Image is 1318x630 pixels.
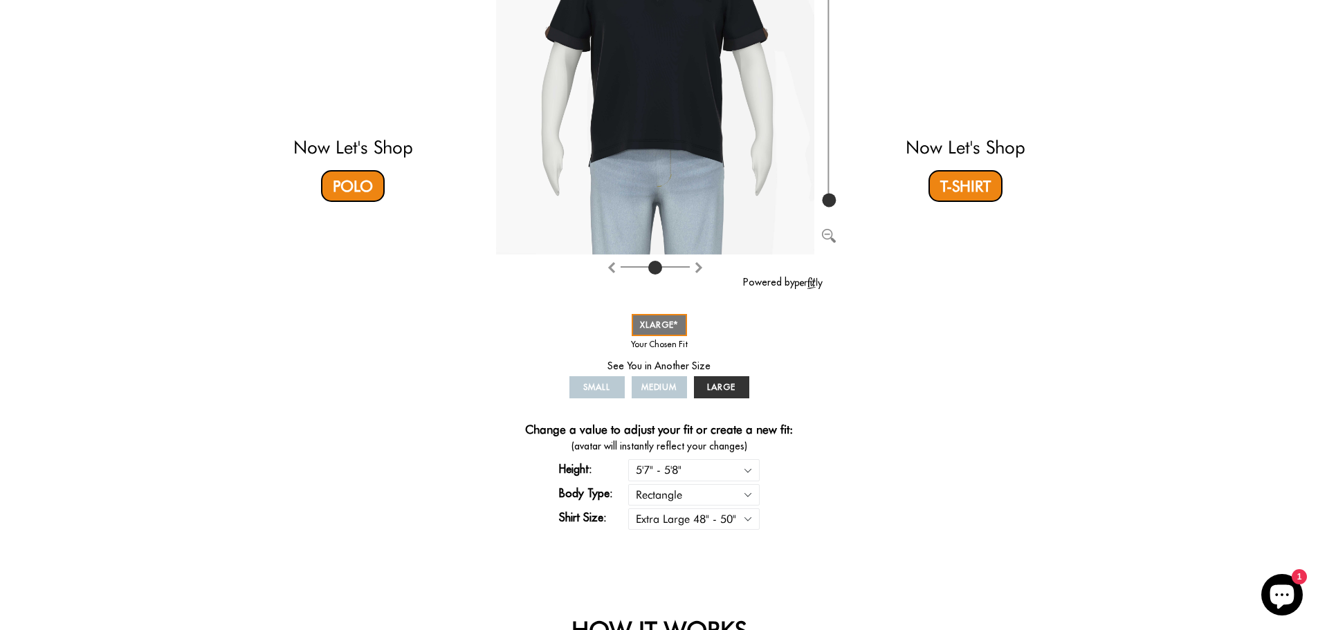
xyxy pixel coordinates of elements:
[632,376,687,398] a: MEDIUM
[559,461,628,477] label: Height:
[641,382,677,392] span: MEDIUM
[694,376,749,398] a: LARGE
[569,376,625,398] a: SMALL
[293,136,413,158] a: Now Let's Shop
[606,262,617,273] img: Rotate clockwise
[795,277,823,289] img: perfitly-logo_73ae6c82-e2e3-4a36-81b1-9e913f6ac5a1.png
[906,136,1025,158] a: Now Let's Shop
[693,262,704,273] img: Rotate counter clockwise
[743,276,823,288] a: Powered by
[496,439,823,454] span: (avatar will instantly reflect your changes)
[640,319,679,330] span: XLARGE
[559,485,628,501] label: Body Type:
[928,170,1003,202] a: T-Shirt
[525,423,793,439] h4: Change a value to adjust your fit or create a new fit:
[583,382,610,392] span: SMALL
[606,258,617,275] button: Rotate clockwise
[707,382,735,392] span: LARGE
[822,229,836,243] img: Zoom out
[693,258,704,275] button: Rotate counter clockwise
[1257,574,1307,619] inbox-online-store-chat: Shopify online store chat
[822,226,836,240] button: Zoom out
[632,314,687,336] a: XLARGE
[559,509,628,526] label: Shirt Size:
[321,170,385,202] a: Polo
